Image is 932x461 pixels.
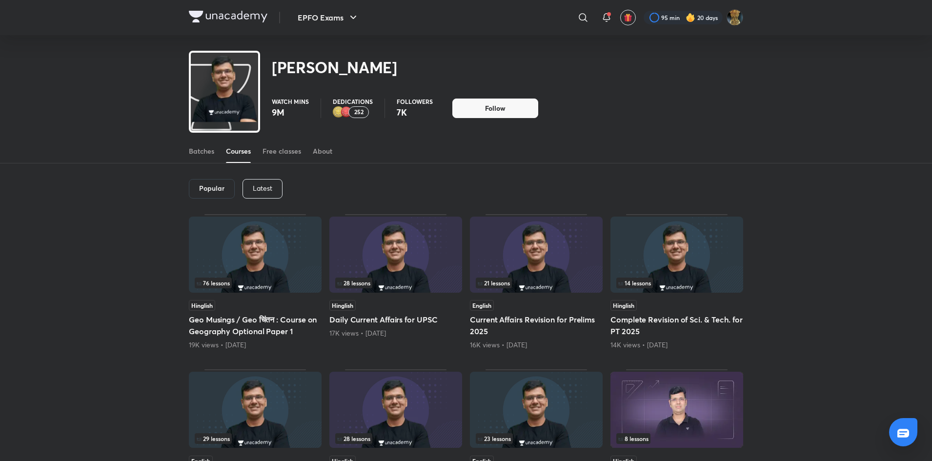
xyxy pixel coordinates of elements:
div: Batches [189,146,214,156]
a: Courses [226,140,251,163]
img: Thumbnail [189,372,322,448]
span: Hinglish [329,300,356,311]
div: 19K views • 10 months ago [189,340,322,350]
span: 28 lessons [337,280,370,286]
div: left [616,433,737,444]
p: Followers [397,99,433,104]
div: left [476,433,597,444]
img: class [191,55,258,123]
h5: Daily Current Affairs for UPSC [329,314,462,325]
p: Latest [253,184,272,192]
span: 23 lessons [478,436,511,441]
div: Geo Musings / Geo चिंतन : Course on Geography Optional Paper 1 [189,214,322,350]
div: infocontainer [195,278,316,288]
div: infocontainer [476,278,597,288]
span: 29 lessons [197,436,230,441]
img: educator badge1 [341,106,352,118]
a: Free classes [263,140,301,163]
div: infocontainer [476,433,597,444]
div: Complete Revision of Sci. & Tech. for PT 2025 [610,214,743,350]
div: left [195,433,316,444]
img: educator badge2 [333,106,344,118]
img: Company Logo [189,11,267,22]
span: 14 lessons [618,280,651,286]
a: About [313,140,332,163]
div: left [195,278,316,288]
h5: Geo Musings / Geo चिंतन : Course on Geography Optional Paper 1 [189,314,322,337]
div: infosection [616,433,737,444]
p: 7K [397,106,433,118]
div: left [476,278,597,288]
div: left [335,278,456,288]
p: 9M [272,106,309,118]
span: Hinglish [610,300,637,311]
button: avatar [620,10,636,25]
p: 252 [354,109,364,116]
img: Thumbnail [189,217,322,293]
div: Current Affairs Revision for Prelims 2025 [470,214,603,350]
img: streak [686,13,695,22]
div: left [335,433,456,444]
img: Thumbnail [470,372,603,448]
div: infosection [335,278,456,288]
div: Free classes [263,146,301,156]
div: infosection [476,278,597,288]
a: Batches [189,140,214,163]
div: infocontainer [335,278,456,288]
a: Company Logo [189,11,267,25]
div: infocontainer [335,433,456,444]
div: infosection [335,433,456,444]
span: English [470,300,494,311]
span: 76 lessons [197,280,230,286]
img: avatar [624,13,632,22]
div: 14K views • 6 months ago [610,340,743,350]
h2: [PERSON_NAME] [272,58,397,77]
span: 28 lessons [337,436,370,441]
h5: Current Affairs Revision for Prelims 2025 [470,314,603,337]
div: infosection [195,433,316,444]
span: Hinglish [189,300,215,311]
div: 16K views • 3 months ago [470,340,603,350]
span: Follow [485,103,506,113]
div: About [313,146,332,156]
div: Daily Current Affairs for UPSC [329,214,462,350]
p: Dedications [333,99,373,104]
div: infocontainer [195,433,316,444]
button: EPFO Exams [292,8,365,27]
div: infosection [616,278,737,288]
div: Courses [226,146,251,156]
img: Thumbnail [329,217,462,293]
button: Follow [452,99,538,118]
img: Thumbnail [329,372,462,448]
img: Thumbnail [610,372,743,448]
div: left [616,278,737,288]
div: infosection [195,278,316,288]
div: infocontainer [616,278,737,288]
h6: Popular [199,184,224,192]
span: 8 lessons [618,436,648,441]
div: infocontainer [616,433,737,444]
img: LOVEPREET Gharu [727,9,743,26]
span: 21 lessons [478,280,510,286]
p: Watch mins [272,99,309,104]
div: infosection [476,433,597,444]
img: Thumbnail [470,217,603,293]
div: 17K views • 3 months ago [329,328,462,338]
h5: Complete Revision of Sci. & Tech. for PT 2025 [610,314,743,337]
img: Thumbnail [610,217,743,293]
